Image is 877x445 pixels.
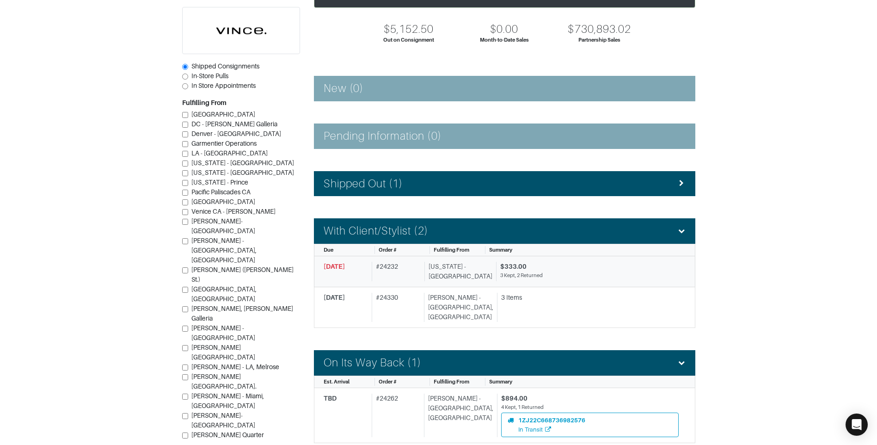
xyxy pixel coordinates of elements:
input: [PERSON_NAME] - LA, Melrose [182,365,188,371]
div: [PERSON_NAME] - [GEOGRAPHIC_DATA], [GEOGRAPHIC_DATA] [424,394,493,437]
span: [GEOGRAPHIC_DATA], [GEOGRAPHIC_DATA] [191,285,257,303]
span: LA - [GEOGRAPHIC_DATA] [191,149,268,157]
div: Out on Consignment [383,36,434,44]
input: Shipped Consignments [182,64,188,70]
span: Est. Arrival [324,379,350,384]
div: 1ZJ22C668736982576 [518,416,585,425]
input: [GEOGRAPHIC_DATA], [GEOGRAPHIC_DATA] [182,287,188,293]
input: [PERSON_NAME] - [GEOGRAPHIC_DATA], [GEOGRAPHIC_DATA] [182,238,188,244]
span: [US_STATE] - [GEOGRAPHIC_DATA] [191,169,294,176]
input: Denver - [GEOGRAPHIC_DATA] [182,131,188,137]
div: 3 Items [501,293,679,303]
div: $730,893.02 [568,23,631,36]
input: [PERSON_NAME][GEOGRAPHIC_DATA]. [182,374,188,380]
input: [GEOGRAPHIC_DATA] [182,112,188,118]
img: cyAkLTq7csKWtL9WARqkkVaF.png [183,7,300,54]
input: [PERSON_NAME] - Miami, [GEOGRAPHIC_DATA] [182,394,188,400]
span: [PERSON_NAME][GEOGRAPHIC_DATA]. [191,373,257,390]
input: In-Store Pulls [182,74,188,80]
input: [PERSON_NAME] Quarter [182,433,188,439]
h4: New (0) [324,82,363,95]
div: [PERSON_NAME] - [GEOGRAPHIC_DATA], [GEOGRAPHIC_DATA] [424,293,493,322]
input: [PERSON_NAME]- [GEOGRAPHIC_DATA] [182,413,188,419]
div: Open Intercom Messenger [846,414,868,436]
input: Venice CA - [PERSON_NAME] [182,209,188,215]
input: [PERSON_NAME][GEOGRAPHIC_DATA] [182,345,188,351]
input: LA - [GEOGRAPHIC_DATA] [182,151,188,157]
input: [GEOGRAPHIC_DATA] [182,199,188,205]
span: [GEOGRAPHIC_DATA] [191,198,255,205]
span: Denver - [GEOGRAPHIC_DATA] [191,130,281,137]
span: [PERSON_NAME] - [GEOGRAPHIC_DATA] [191,324,255,341]
input: DC - [PERSON_NAME] Galleria [182,122,188,128]
span: Garmentier Operations [191,140,257,147]
span: [PERSON_NAME] - LA, Melrose [191,363,279,371]
div: In Transit [518,425,585,434]
input: [US_STATE] - Prince [182,180,188,186]
div: $333.00 [500,262,679,272]
span: Fulfilling From [434,379,469,384]
span: [PERSON_NAME] - [GEOGRAPHIC_DATA], [GEOGRAPHIC_DATA] [191,237,257,264]
span: Summary [489,247,512,253]
span: [DATE] [324,294,345,301]
span: [PERSON_NAME]-[GEOGRAPHIC_DATA] [191,217,255,235]
input: [PERSON_NAME]-[GEOGRAPHIC_DATA] [182,219,188,225]
span: In Store Appointments [191,82,256,89]
h4: On Its Way Back (1) [324,356,422,370]
span: In-Store Pulls [191,72,228,80]
input: [PERSON_NAME] ([PERSON_NAME] St.) [182,267,188,273]
input: [PERSON_NAME] - [GEOGRAPHIC_DATA] [182,326,188,332]
div: $5,152.50 [384,23,434,36]
span: [PERSON_NAME] Quarter [191,431,264,439]
input: In Store Appointments [182,83,188,89]
div: # 24262 [372,394,420,437]
div: 4 Kept, 1 Returned [501,403,679,411]
span: Pacific Paliscades CA [191,188,251,196]
span: [PERSON_NAME] - Miami, [GEOGRAPHIC_DATA] [191,392,264,409]
span: Summary [489,379,512,384]
span: Fulfilling From [434,247,469,253]
span: [PERSON_NAME]- [GEOGRAPHIC_DATA] [191,412,255,429]
a: 1ZJ22C668736982576In Transit [501,413,679,437]
span: [GEOGRAPHIC_DATA] [191,111,255,118]
input: [PERSON_NAME], [PERSON_NAME] Galleria [182,306,188,312]
input: Pacific Paliscades CA [182,190,188,196]
div: [US_STATE] - [GEOGRAPHIC_DATA] [424,262,492,281]
div: $0.00 [490,23,518,36]
h4: With Client/Stylist (2) [324,224,428,238]
div: $894.00 [501,394,679,403]
span: Shipped Consignments [191,62,259,70]
input: [US_STATE] - [GEOGRAPHIC_DATA] [182,170,188,176]
span: [US_STATE] - Prince [191,179,248,186]
span: DC - [PERSON_NAME] Galleria [191,120,277,128]
h4: Shipped Out (1) [324,177,403,191]
span: [PERSON_NAME], [PERSON_NAME] Galleria [191,305,293,322]
div: 3 Kept, 2 Returned [500,272,679,279]
span: [PERSON_NAME][GEOGRAPHIC_DATA] [191,344,255,361]
span: [PERSON_NAME] ([PERSON_NAME] St.) [191,266,294,283]
span: Venice CA - [PERSON_NAME] [191,208,276,215]
span: Order # [379,379,397,384]
div: Month-to-Date Sales [480,36,529,44]
span: [DATE] [324,263,345,270]
div: # 24330 [372,293,420,322]
span: TBD [324,395,337,402]
input: Garmentier Operations [182,141,188,147]
span: Order # [379,247,397,253]
span: Due [324,247,333,253]
input: [US_STATE] - [GEOGRAPHIC_DATA] [182,161,188,167]
h4: Pending Information (0) [324,130,442,143]
div: Partnership Sales [578,36,620,44]
div: # 24232 [372,262,421,281]
span: [US_STATE] - [GEOGRAPHIC_DATA] [191,159,294,167]
label: Fulfilling From [182,98,227,108]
